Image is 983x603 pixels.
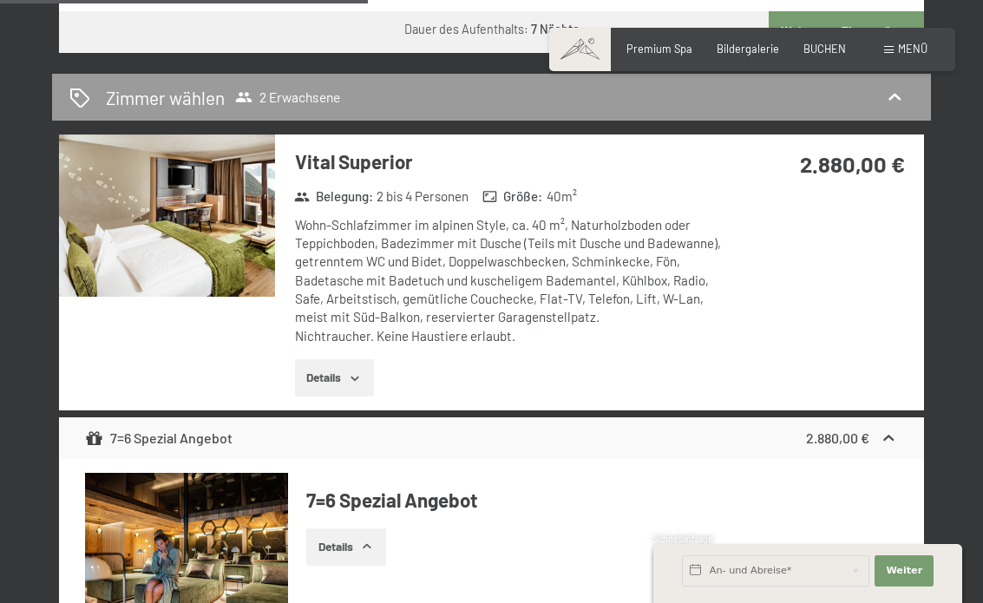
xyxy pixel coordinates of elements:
[306,487,898,514] h4: 7=6 Spezial Angebot
[886,564,922,578] span: Weiter
[626,42,692,56] a: Premium Spa
[800,150,905,177] strong: 2.880,00 €
[717,42,779,56] a: Bildergalerie
[531,22,580,36] b: 7 Nächte
[875,555,934,587] button: Weiter
[295,148,730,175] h3: Vital Superior
[235,88,340,106] span: 2 Erwachsene
[806,429,869,446] strong: 2.880,00 €
[653,534,713,544] span: Schnellanfrage
[482,187,543,206] strong: Größe :
[59,417,924,459] div: 7=6 Spezial Angebot2.880,00 €
[803,42,846,56] a: BUCHEN
[898,42,927,56] span: Menü
[295,216,730,345] div: Wohn-Schlafzimmer im alpinen Style, ca. 40 m², Naturholzboden oder Teppichboden, Badezimmer mit D...
[404,21,580,38] div: Dauer des Aufenthalts:
[377,187,469,206] span: 2 bis 4 Personen
[547,187,577,206] span: 40 m²
[769,11,924,53] button: Weiter zu „Zimmer“
[294,187,373,206] strong: Belegung :
[295,359,374,397] button: Details
[59,134,275,297] img: mss_renderimg.php
[85,428,233,449] div: 7=6 Spezial Angebot
[106,85,225,110] h2: Zimmer wählen
[306,528,385,567] button: Details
